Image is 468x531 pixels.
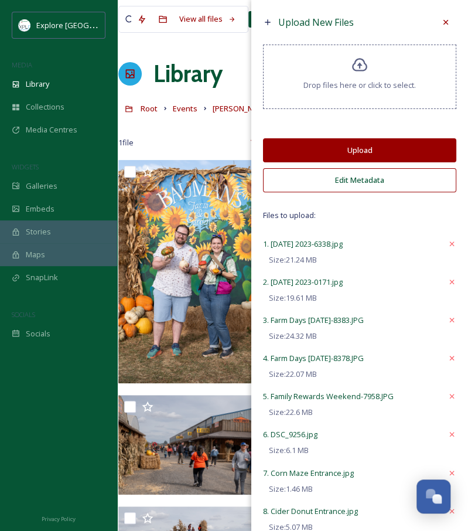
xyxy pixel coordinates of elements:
[263,239,343,249] span: 1. [DATE] 2023-6338.jpg
[263,353,364,363] span: 4. Farm Days [DATE]-8378.JPG
[263,506,358,516] span: 8. Cider Donut Entrance.jpg
[248,11,307,28] a: What's New
[173,8,242,30] a: View all files
[26,101,64,113] span: Collections
[42,511,76,525] a: Privacy Policy
[213,103,296,114] span: [PERSON_NAME] [DATE]
[26,272,58,283] span: SnapLink
[269,331,317,342] span: Size: 24.32 MB
[278,16,354,29] span: Upload New Files
[118,137,134,148] span: 1 file
[263,391,394,401] span: 5. Family Rewards Weekend-7958.JPG
[263,429,317,440] span: 6. DSC_9256.jpg
[269,484,313,495] span: Size: 1.46 MB
[26,249,45,260] span: Maps
[26,124,77,135] span: Media Centres
[269,445,309,456] span: Size: 6.1 MB
[263,315,364,325] span: 3. Farm Days [DATE]-8383.JPG
[26,203,54,215] span: Embeds
[263,277,343,287] span: 2. [DATE] 2023-0171.jpg
[141,101,158,115] a: Root
[141,103,158,114] span: Root
[26,79,49,90] span: Library
[173,101,197,115] a: Events
[153,56,223,91] a: Library
[12,162,39,171] span: WIDGETS
[19,19,30,31] img: north%20marion%20account.png
[244,131,288,154] div: Filters
[416,479,450,513] button: Open Chat
[118,395,267,494] img: Harvest Festival 2023-6419.jpg
[26,226,51,237] span: Stories
[263,138,456,162] button: Upload
[173,103,197,114] span: Events
[26,181,57,192] span: Galleries
[269,407,313,418] span: Size: 22.6 MB
[12,310,35,319] span: SOCIALS
[269,292,317,304] span: Size: 19.61 MB
[12,60,32,69] span: MEDIA
[36,19,197,30] span: Explore [GEOGRAPHIC_DATA][PERSON_NAME]
[269,369,317,380] span: Size: 22.07 MB
[263,210,456,221] span: Files to upload:
[263,468,354,478] span: 7. Corn Maze Entrance.jpg
[26,328,50,339] span: Socials
[42,515,76,523] span: Privacy Policy
[303,80,416,91] span: Drop files here or click to select.
[269,254,317,265] span: Size: 21.24 MB
[213,101,296,115] a: [PERSON_NAME] [DATE]
[263,168,456,192] button: Edit Metadata
[118,160,267,383] img: Farm Days Harvest Festival-8383.JPG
